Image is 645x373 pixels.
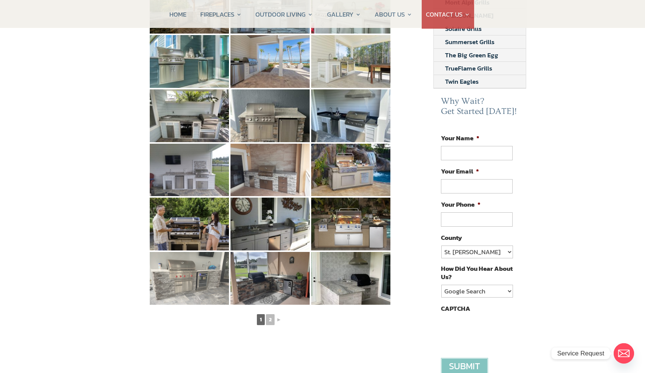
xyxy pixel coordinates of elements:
label: Your Email [441,167,479,175]
img: 21 [150,252,229,305]
img: 18 [150,198,229,250]
img: 23 [311,252,390,305]
img: 13 [230,89,310,142]
label: County [441,233,462,242]
img: 12 [150,89,229,142]
a: 2 [266,314,275,325]
a: Twin Eagles [434,75,490,88]
img: 20 [311,198,390,250]
img: 11 [311,35,390,88]
label: Your Name [441,134,479,142]
h2: Why Wait? Get Started [DATE]! [441,96,519,121]
img: 16 [230,144,310,196]
img: 9 [150,35,229,88]
a: TrueFlame Grills [434,62,504,75]
img: 17 [311,144,390,196]
iframe: reCAPTCHA [441,316,556,346]
img: 19 [230,198,310,250]
img: 14 [311,89,390,142]
label: CAPTCHA [441,304,470,313]
img: 15 [150,144,229,196]
a: Summerset Grills [434,35,506,48]
label: Your Phone [441,200,481,209]
a: The Big Green Egg [434,49,510,61]
img: 10 [230,35,310,88]
span: 1 [257,314,265,325]
a: Email [614,343,634,364]
label: How Did You Hear About Us? [441,264,513,281]
a: ► [276,315,283,324]
img: 22 [230,252,310,305]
